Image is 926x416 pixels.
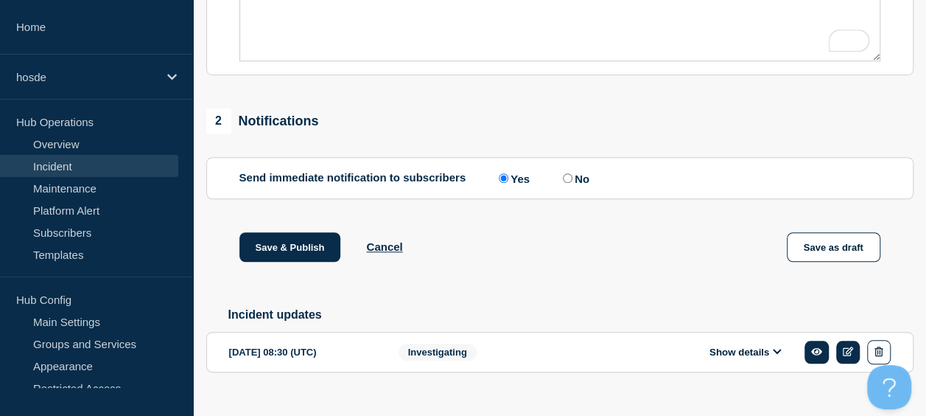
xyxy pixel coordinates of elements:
[228,308,913,322] h2: Incident updates
[559,171,589,185] label: No
[867,365,911,409] iframe: Help Scout Beacon - Open
[206,108,231,134] span: 2
[239,171,880,185] div: Send immediate notification to subscribers
[787,232,880,262] button: Save as draft
[499,173,508,183] input: Yes
[366,240,402,253] button: Cancel
[206,108,319,134] div: Notifications
[229,340,376,364] div: [DATE] 08:30 (UTC)
[239,232,341,262] button: Save & Publish
[399,344,477,361] span: Investigating
[239,171,466,185] p: Send immediate notification to subscribers
[563,173,572,183] input: No
[705,346,786,358] button: Show details
[16,71,158,83] p: hosde
[495,171,530,185] label: Yes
